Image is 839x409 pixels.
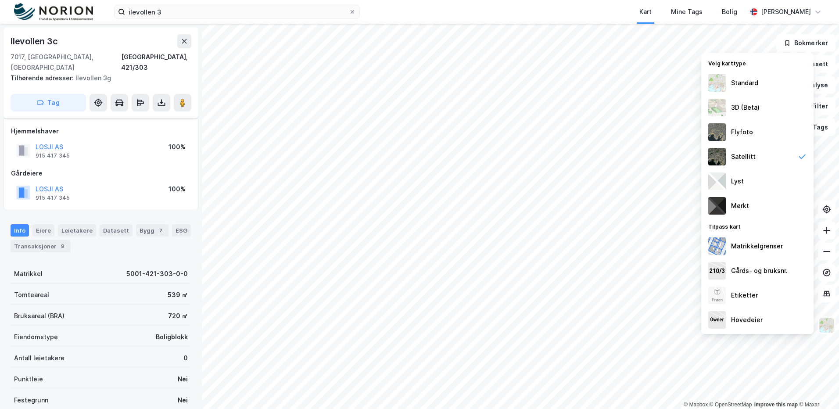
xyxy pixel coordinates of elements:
[11,126,191,136] div: Hjemmelshaver
[708,99,726,116] img: Z
[58,224,96,237] div: Leietakere
[178,395,188,405] div: Nei
[14,395,48,405] div: Festegrunn
[183,353,188,363] div: 0
[795,367,839,409] div: Kontrollprogram for chat
[731,315,763,325] div: Hovedeier
[11,240,71,252] div: Transaksjoner
[761,7,811,17] div: [PERSON_NAME]
[169,142,186,152] div: 100%
[14,3,93,21] img: norion-logo.80e7a08dc31c2e691866.png
[11,52,121,73] div: 7017, [GEOGRAPHIC_DATA], [GEOGRAPHIC_DATA]
[731,151,756,162] div: Satellitt
[731,127,753,137] div: Flyfoto
[708,123,726,141] img: Z
[36,152,70,159] div: 915 417 345
[731,265,788,276] div: Gårds- og bruksnr.
[731,176,744,187] div: Lyst
[708,172,726,190] img: luj3wr1y2y3+OchiMxRmMxRlscgabnMEmZ7DJGWxyBpucwSZnsMkZbHIGm5zBJmewyRlscgabnMEmZ7DJGWxyBpucwSZnsMkZ...
[731,290,758,301] div: Etiketter
[178,374,188,384] div: Nei
[708,287,726,304] img: Z
[710,402,752,408] a: OpenStreetMap
[722,7,737,17] div: Bolig
[172,224,191,237] div: ESG
[708,74,726,92] img: Z
[11,168,191,179] div: Gårdeiere
[795,118,835,136] button: Tags
[731,201,749,211] div: Mørkt
[708,262,726,280] img: cadastreKeys.547ab17ec502f5a4ef2b.jpeg
[14,290,49,300] div: Tomteareal
[14,374,43,384] div: Punktleie
[11,224,29,237] div: Info
[795,367,839,409] iframe: Chat Widget
[708,148,726,165] img: 9k=
[14,269,43,279] div: Matrikkel
[684,402,708,408] a: Mapbox
[11,73,184,83] div: Ilevollen 3g
[14,332,58,342] div: Eiendomstype
[708,237,726,255] img: cadastreBorders.cfe08de4b5ddd52a10de.jpeg
[156,332,188,342] div: Boligblokk
[701,218,814,234] div: Tilpass kart
[776,34,835,52] button: Bokmerker
[754,402,798,408] a: Improve this map
[11,74,75,82] span: Tilhørende adresser:
[125,5,349,18] input: Søk på adresse, matrikkel, gårdeiere, leietakere eller personer
[731,78,758,88] div: Standard
[126,269,188,279] div: 5001-421-303-0-0
[14,311,65,321] div: Bruksareal (BRA)
[121,52,191,73] div: [GEOGRAPHIC_DATA], 421/303
[136,224,169,237] div: Bygg
[156,226,165,235] div: 2
[168,311,188,321] div: 720 ㎡
[11,34,60,48] div: Ilevollen 3c
[639,7,652,17] div: Kart
[100,224,133,237] div: Datasett
[708,197,726,215] img: nCdM7BzjoCAAAAAElFTkSuQmCC
[32,224,54,237] div: Eiere
[701,55,814,71] div: Velg karttype
[818,317,835,334] img: Z
[58,242,67,251] div: 9
[671,7,703,17] div: Mine Tags
[14,353,65,363] div: Antall leietakere
[169,184,186,194] div: 100%
[793,97,835,115] button: Filter
[36,194,70,201] div: 915 417 345
[168,290,188,300] div: 539 ㎡
[731,102,760,113] div: 3D (Beta)
[708,311,726,329] img: majorOwner.b5e170eddb5c04bfeeff.jpeg
[731,241,783,251] div: Matrikkelgrenser
[11,94,86,111] button: Tag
